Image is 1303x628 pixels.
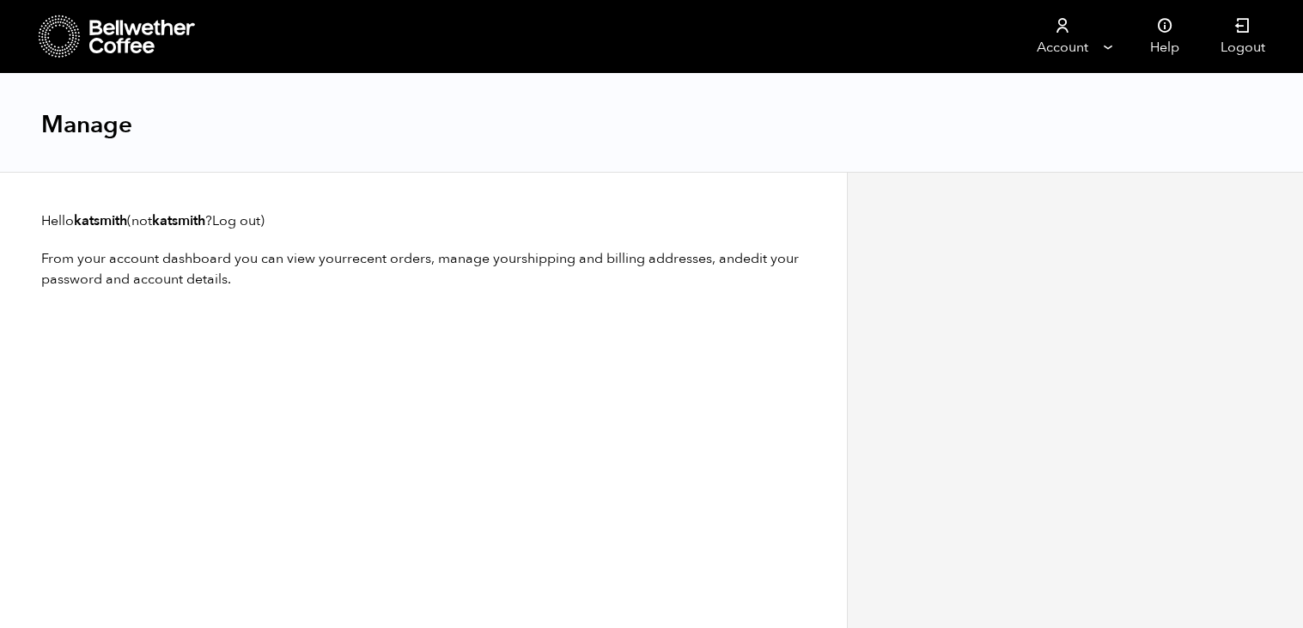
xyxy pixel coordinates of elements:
[212,211,260,230] a: Log out
[152,211,205,230] strong: katsmith
[347,249,431,268] a: recent orders
[74,211,127,230] strong: katsmith
[41,109,132,140] h1: Manage
[41,210,806,231] p: Hello (not ? )
[521,249,712,268] a: shipping and billing addresses
[41,248,806,290] p: From your account dashboard you can view your , manage your , and .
